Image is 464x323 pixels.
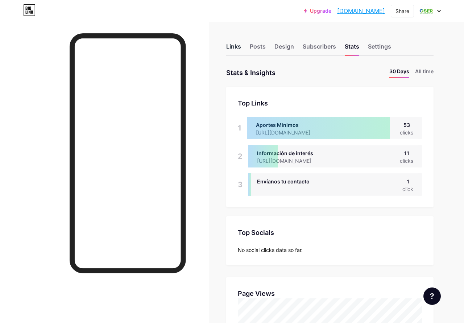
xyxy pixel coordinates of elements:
div: 1 [402,178,413,185]
div: clicks [400,157,413,165]
div: Stats [345,42,359,55]
div: Top Socials [238,228,422,237]
div: clicks [400,129,413,136]
div: 11 [400,149,413,157]
div: Page Views [238,289,422,298]
div: Stats & Insights [226,67,275,78]
div: Subscribers [303,42,336,55]
div: Settings [368,42,391,55]
div: Top Links [238,98,422,108]
div: Información de interés [257,149,323,157]
a: [DOMAIN_NAME] [337,7,385,15]
div: 1 [238,117,241,139]
a: Upgrade [304,8,331,14]
div: click [402,185,413,193]
div: [URL][DOMAIN_NAME] [257,157,323,165]
img: divaportesiosper [419,4,433,18]
div: 3 [238,173,243,196]
div: Design [274,42,294,55]
div: 2 [238,145,243,167]
div: Posts [250,42,266,55]
div: No social clicks data so far. [238,246,422,254]
div: 53 [400,121,413,129]
div: Envíanos tu contacto [257,178,310,185]
li: 30 Days [389,67,409,78]
div: Links [226,42,241,55]
li: All time [415,67,434,78]
div: Share [395,7,409,15]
